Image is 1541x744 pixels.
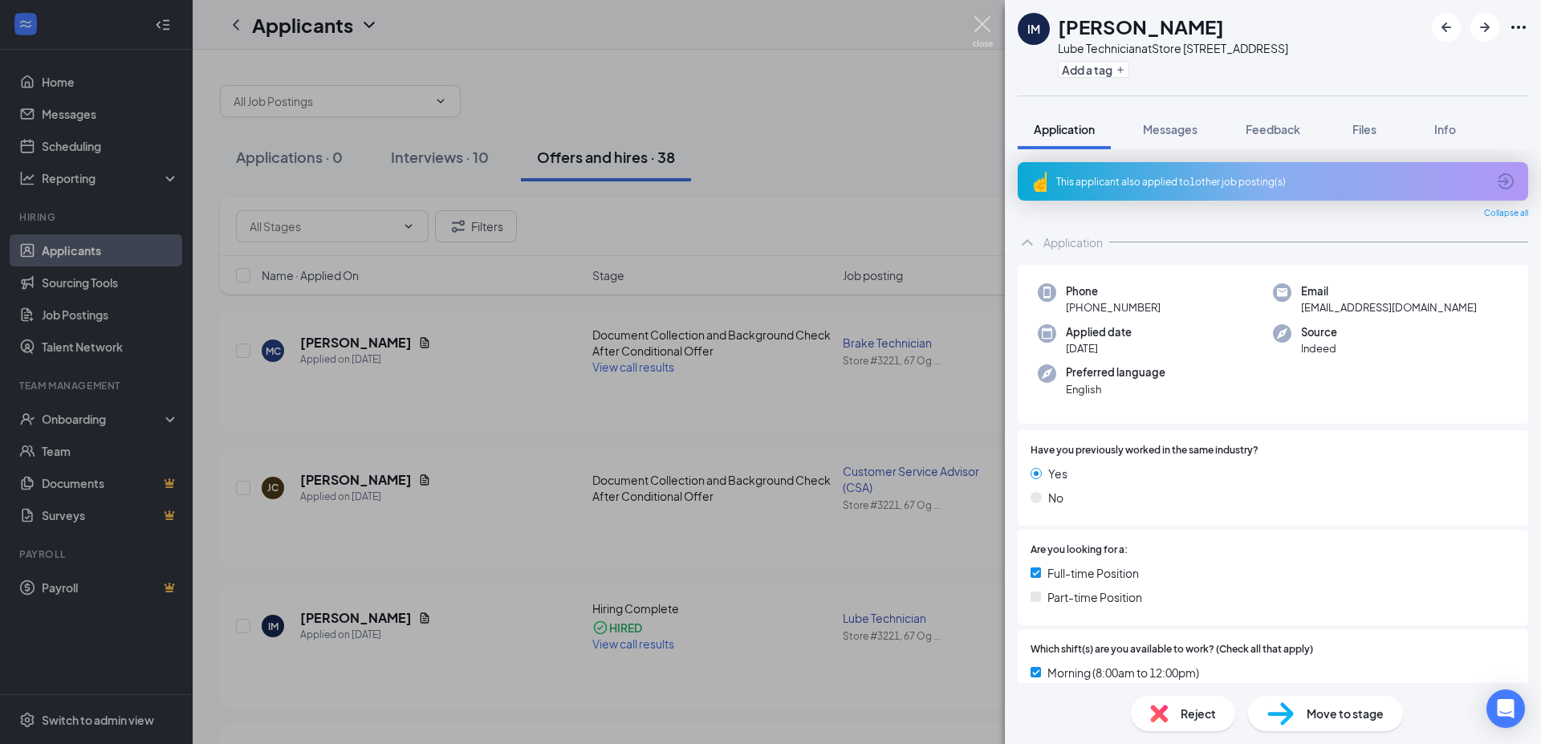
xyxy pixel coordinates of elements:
[1056,175,1486,189] div: This applicant also applied to 1 other job posting(s)
[1181,705,1216,722] span: Reject
[1043,234,1103,250] div: Application
[1301,299,1477,315] span: [EMAIL_ADDRESS][DOMAIN_NAME]
[1066,324,1132,340] span: Applied date
[1047,564,1139,582] span: Full-time Position
[1027,21,1040,37] div: IM
[1301,324,1337,340] span: Source
[1066,364,1165,380] span: Preferred language
[1486,689,1525,728] div: Open Intercom Messenger
[1143,122,1197,136] span: Messages
[1018,233,1037,252] svg: ChevronUp
[1432,13,1461,42] button: ArrowLeftNew
[1301,283,1477,299] span: Email
[1509,18,1528,37] svg: Ellipses
[1047,664,1199,681] span: Morning (8:00am to 12:00pm)
[1437,18,1456,37] svg: ArrowLeftNew
[1496,172,1515,191] svg: ArrowCircle
[1066,299,1161,315] span: [PHONE_NUMBER]
[1031,642,1313,657] span: Which shift(s) are you available to work? (Check all that apply)
[1470,13,1499,42] button: ArrowRight
[1434,122,1456,136] span: Info
[1307,705,1384,722] span: Move to stage
[1066,381,1165,397] span: English
[1048,489,1063,506] span: No
[1058,61,1129,78] button: PlusAdd a tag
[1301,340,1337,356] span: Indeed
[1034,122,1095,136] span: Application
[1246,122,1300,136] span: Feedback
[1058,40,1288,56] div: Lube Technician at Store [STREET_ADDRESS]
[1352,122,1376,136] span: Files
[1116,65,1125,75] svg: Plus
[1047,588,1142,606] span: Part-time Position
[1048,465,1067,482] span: Yes
[1031,443,1258,458] span: Have you previously worked in the same industry?
[1484,207,1528,220] span: Collapse all
[1066,283,1161,299] span: Phone
[1031,543,1128,558] span: Are you looking for a:
[1058,13,1224,40] h1: [PERSON_NAME]
[1066,340,1132,356] span: [DATE]
[1475,18,1494,37] svg: ArrowRight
